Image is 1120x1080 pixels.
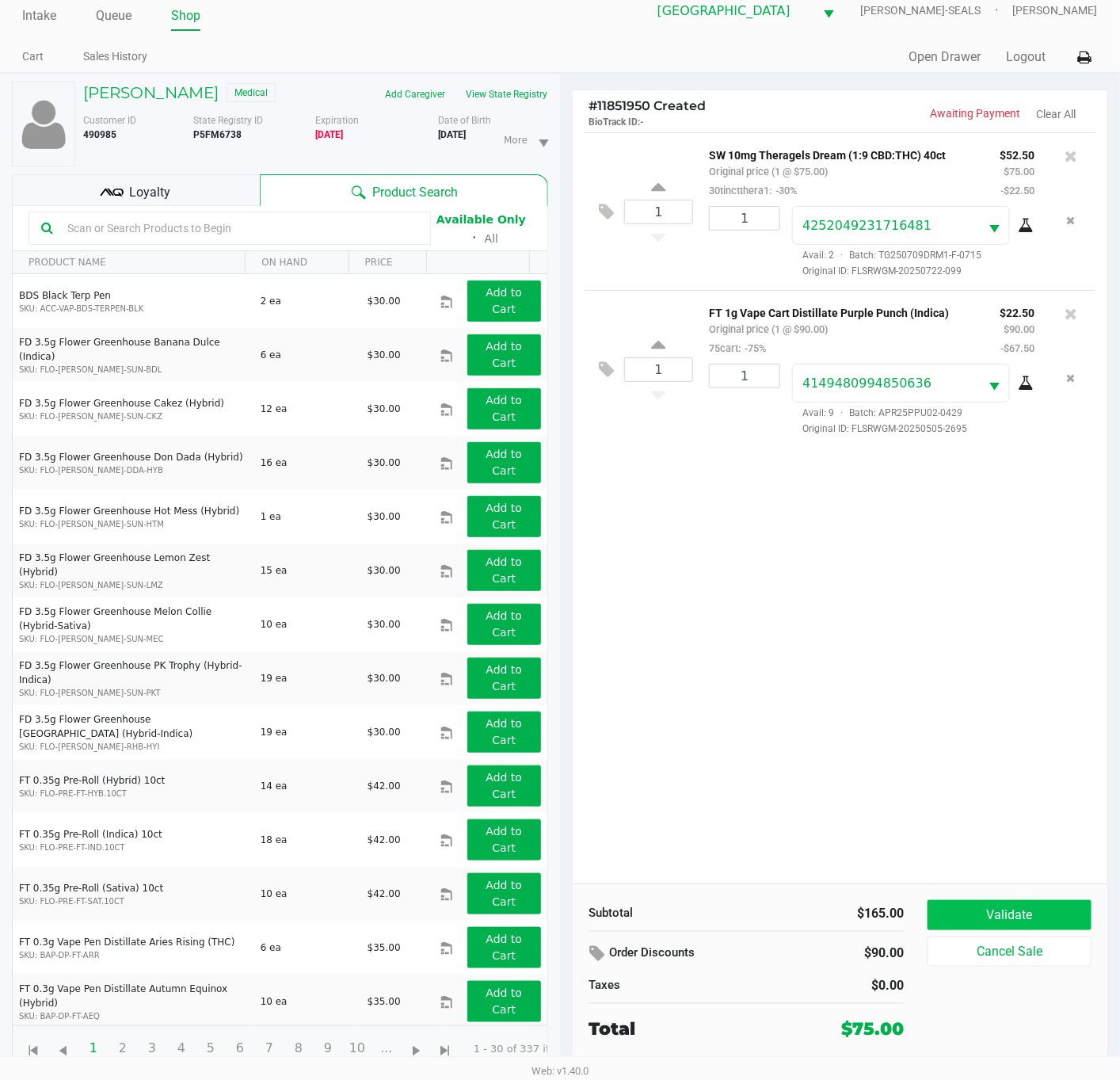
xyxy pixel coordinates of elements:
[1013,2,1098,19] span: [PERSON_NAME]
[368,403,401,414] span: $30.00
[486,717,523,746] app-button-loader: Add to Cart
[438,129,466,140] b: [DATE]
[19,579,247,591] p: SKU: FLO-[PERSON_NAME]-SUN-LMZ
[13,251,245,274] th: PRODUCT NAME
[372,183,458,202] span: Product Search
[368,457,401,468] span: $30.00
[1000,303,1034,319] p: $22.50
[407,1041,427,1061] span: Go to the next page
[19,633,247,645] p: SKU: FLO-[PERSON_NAME]-SUN-MEC
[979,364,1009,402] button: Select
[486,879,523,908] app-button-loader: Add to Cart
[709,342,766,354] small: 75cart:
[589,98,706,113] span: 11851950 Created
[253,382,360,436] td: 12 ea
[368,727,401,738] span: $30.00
[19,949,247,961] p: SKU: BAP-DP-FT-ARR
[368,942,401,953] span: $35.00
[640,116,644,128] span: -
[1000,145,1034,162] p: $52.50
[13,274,253,328] td: BDS Black Terp Pen
[96,5,131,27] a: Queue
[467,712,541,753] button: Add to Cart
[486,340,523,369] app-button-loader: Add to Cart
[464,231,485,246] span: ᛫
[253,597,360,651] td: 10 ea
[83,83,219,102] h5: [PERSON_NAME]
[802,376,931,391] span: 4149480994850636
[19,518,247,530] p: SKU: FLO-[PERSON_NAME]-SUN-HTM
[467,496,541,537] button: Add to Cart
[19,464,247,476] p: SKU: FLO-[PERSON_NAME]-DDA-HYB
[61,216,418,240] input: Scan or Search Products to Begin
[792,407,962,418] span: Avail: 9 Batch: APR25PPU02-0429
[841,1016,904,1042] div: $75.00
[467,550,541,591] button: Add to Cart
[196,1033,226,1063] span: Page 5
[368,834,401,845] span: $42.00
[431,1032,461,1063] span: Go to the last page
[253,544,360,597] td: 15 ea
[254,1033,284,1063] span: Page 7
[78,1033,109,1063] span: Page 1
[486,448,523,477] app-button-loader: Add to Cart
[486,394,523,423] app-button-loader: Add to Cart
[368,780,401,792] span: $42.00
[22,5,56,27] a: Intake
[19,741,247,753] p: SKU: FLO-[PERSON_NAME]-RHB-HYI
[1004,166,1034,177] small: $75.00
[368,296,401,307] span: $30.00
[1004,323,1034,335] small: $90.00
[455,82,548,107] button: View State Registry
[589,940,791,968] div: Order Discounts
[253,975,360,1028] td: 10 ea
[48,1032,78,1063] span: Go to the previous page
[802,218,931,233] span: 4252049231716481
[589,976,734,994] div: Taxes
[834,407,849,418] span: ·
[758,904,904,923] div: $165.00
[19,1032,49,1063] span: Go to the first page
[589,1016,783,1042] div: Total
[467,658,541,699] button: Add to Cart
[467,927,541,968] button: Add to Cart
[1036,106,1076,123] button: Clear All
[709,145,976,162] p: SW 10mg Theragels Dream (1:9 CBD:THC) 40ct
[486,609,523,639] app-button-loader: Add to Cart
[792,250,981,261] span: Avail: 2 Batch: TG250709DRM1-F-0715
[368,349,401,361] span: $30.00
[54,1041,74,1061] span: Go to the previous page
[284,1033,314,1063] span: Page 8
[467,981,541,1022] button: Add to Cart
[438,115,491,126] span: Date of Birth
[771,185,797,197] span: -30%
[834,250,849,261] span: ·
[166,1033,196,1063] span: Page 4
[13,490,253,544] td: FD 3.5g Flower Greenhouse Hot Mess (Hybrid)
[792,422,1034,436] span: Original ID: FLSRWGM-20250505-2695
[193,115,263,126] span: State Registry ID
[815,940,905,967] div: $90.00
[741,342,766,354] span: -75%
[83,115,136,126] span: Customer ID
[13,436,253,490] td: FD 3.5g Flower Greenhouse Don Dada (Hybrid)
[13,382,253,436] td: FD 3.5g Flower Greenhouse Cakez (Hybrid)
[137,1033,167,1063] span: Page 3
[486,502,523,531] app-button-loader: Add to Cart
[709,323,828,335] small: Original price (1 @ $90.00)
[13,651,253,705] td: FD 3.5g Flower Greenhouse PK Trophy (Hybrid-Indica)
[13,813,253,867] td: FT 0.35g Pre-Roll (Indica) 10ct
[467,442,541,483] button: Add to Cart
[486,663,523,693] app-button-loader: Add to Cart
[253,921,360,975] td: 6 ea
[1000,342,1034,354] small: -$67.50
[486,987,523,1016] app-button-loader: Add to Cart
[1061,206,1082,235] button: Remove the package from the orderLine
[13,759,253,813] td: FT 0.35g Pre-Roll (Hybrid) 10ct
[22,47,44,67] a: Cart
[1007,48,1046,67] button: Logout
[253,328,360,382] td: 6 ea
[371,1033,402,1063] span: Page 11
[19,841,247,853] p: SKU: FLO-PRE-FT-IND.10CT
[368,619,401,630] span: $30.00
